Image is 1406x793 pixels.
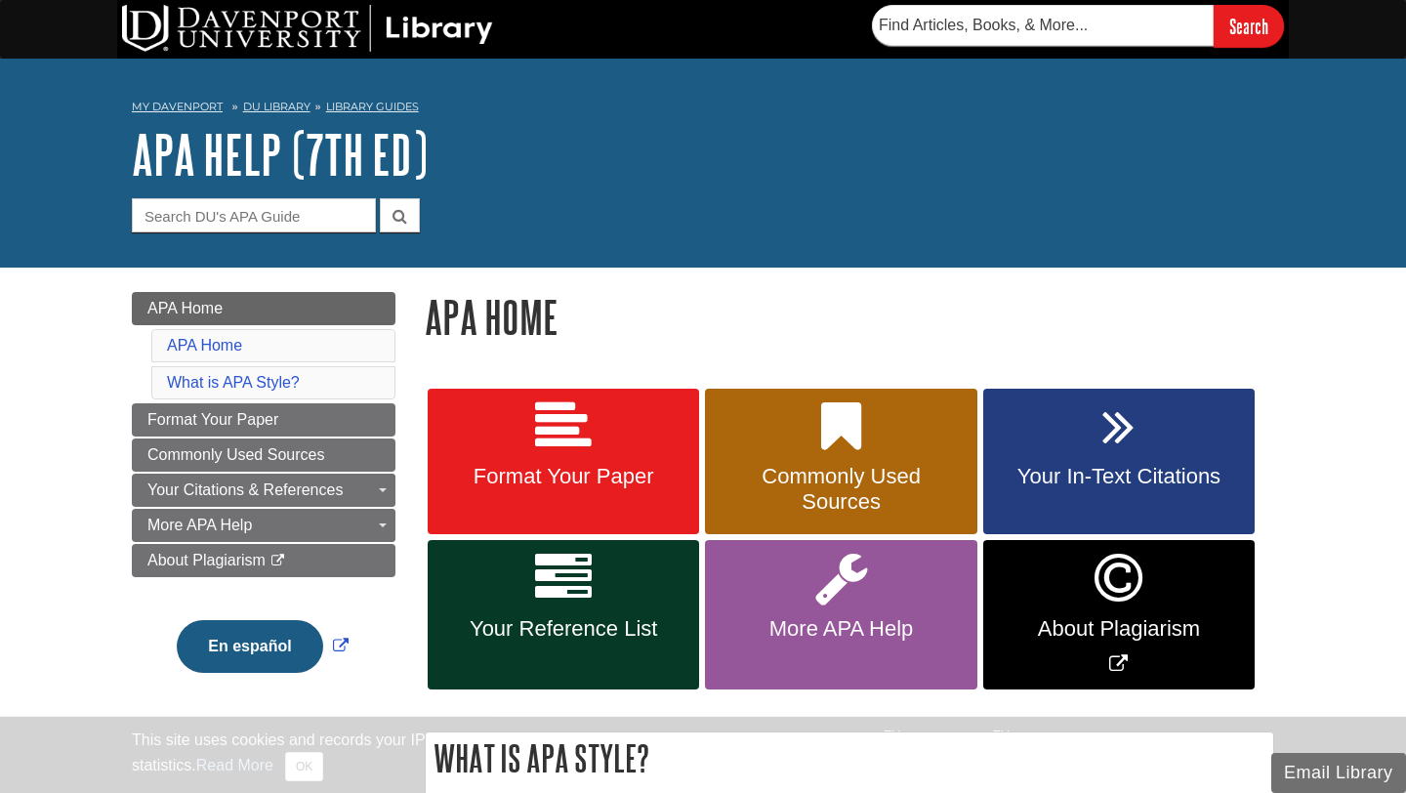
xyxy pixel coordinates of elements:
[167,337,242,354] a: APA Home
[720,464,962,515] span: Commonly Used Sources
[442,616,684,642] span: Your Reference List
[147,446,324,463] span: Commonly Used Sources
[132,474,395,507] a: Your Citations & References
[132,403,395,437] a: Format Your Paper
[983,540,1255,689] a: Link opens in new window
[132,124,428,185] a: APA Help (7th Ed)
[326,100,419,113] a: Library Guides
[147,300,223,316] span: APA Home
[426,732,1273,784] h2: What is APA Style?
[983,389,1255,535] a: Your In-Text Citations
[147,481,343,498] span: Your Citations & References
[147,517,252,533] span: More APA Help
[172,638,352,654] a: Link opens in new window
[132,292,395,325] a: APA Home
[177,620,322,673] button: En español
[132,198,376,232] input: Search DU's APA Guide
[705,389,976,535] a: Commonly Used Sources
[167,374,300,391] a: What is APA Style?
[132,99,223,115] a: My Davenport
[872,5,1284,47] form: Searches DU Library's articles, books, and more
[269,555,286,567] i: This link opens in a new window
[428,389,699,535] a: Format Your Paper
[132,438,395,472] a: Commonly Used Sources
[998,616,1240,642] span: About Plagiarism
[196,757,273,773] a: Read More
[132,509,395,542] a: More APA Help
[428,540,699,689] a: Your Reference List
[425,292,1274,342] h1: APA Home
[998,464,1240,489] span: Your In-Text Citations
[122,5,493,52] img: DU Library
[872,5,1214,46] input: Find Articles, Books, & More...
[147,411,278,428] span: Format Your Paper
[132,292,395,706] div: Guide Page Menu
[243,100,310,113] a: DU Library
[442,464,684,489] span: Format Your Paper
[147,552,266,568] span: About Plagiarism
[285,752,323,781] button: Close
[705,540,976,689] a: More APA Help
[720,616,962,642] span: More APA Help
[1214,5,1284,47] input: Search
[132,544,395,577] a: About Plagiarism
[132,94,1274,125] nav: breadcrumb
[1271,753,1406,793] button: Email Library
[132,729,1274,781] div: This site uses cookies and records your IP address for usage statistics. Additionally, we use Goo...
